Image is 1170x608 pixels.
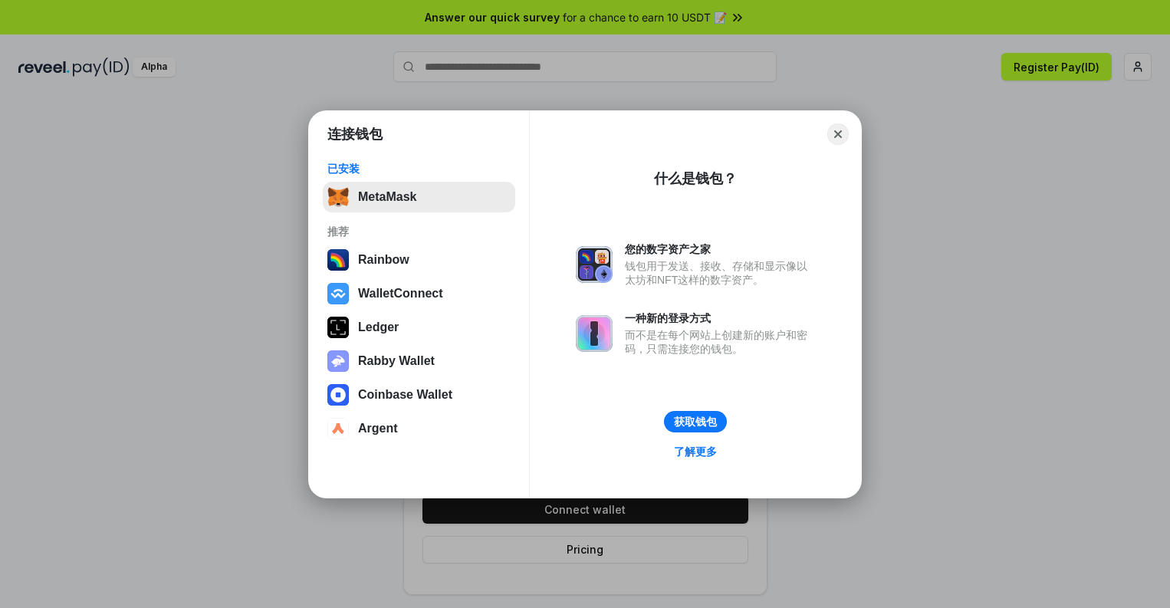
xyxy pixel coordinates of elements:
div: Ledger [358,320,399,334]
div: 钱包用于发送、接收、存储和显示像以太坊和NFT这样的数字资产。 [625,259,815,287]
img: svg+xml,%3Csvg%20fill%3D%22none%22%20height%3D%2233%22%20viewBox%3D%220%200%2035%2033%22%20width%... [327,186,349,208]
img: svg+xml,%3Csvg%20xmlns%3D%22http%3A%2F%2Fwww.w3.org%2F2000%2Fsvg%22%20fill%3D%22none%22%20viewBox... [576,315,613,352]
img: svg+xml,%3Csvg%20width%3D%2228%22%20height%3D%2228%22%20viewBox%3D%220%200%2028%2028%22%20fill%3D... [327,384,349,406]
div: 了解更多 [674,445,717,458]
div: 您的数字资产之家 [625,242,815,256]
button: Argent [323,413,515,444]
h1: 连接钱包 [327,125,383,143]
div: 而不是在每个网站上创建新的账户和密码，只需连接您的钱包。 [625,328,815,356]
div: 什么是钱包？ [654,169,737,188]
button: Ledger [323,312,515,343]
div: Rabby Wallet [358,354,435,368]
div: 推荐 [327,225,511,238]
a: 了解更多 [665,442,726,462]
img: svg+xml,%3Csvg%20xmlns%3D%22http%3A%2F%2Fwww.w3.org%2F2000%2Fsvg%22%20fill%3D%22none%22%20viewBox... [327,350,349,372]
img: svg+xml,%3Csvg%20width%3D%2228%22%20height%3D%2228%22%20viewBox%3D%220%200%2028%2028%22%20fill%3D... [327,418,349,439]
div: MetaMask [358,190,416,204]
div: 获取钱包 [674,415,717,429]
div: Rainbow [358,253,409,267]
div: 一种新的登录方式 [625,311,815,325]
button: WalletConnect [323,278,515,309]
div: 已安装 [327,162,511,176]
div: Argent [358,422,398,435]
img: svg+xml,%3Csvg%20width%3D%22120%22%20height%3D%22120%22%20viewBox%3D%220%200%20120%20120%22%20fil... [327,249,349,271]
img: svg+xml,%3Csvg%20xmlns%3D%22http%3A%2F%2Fwww.w3.org%2F2000%2Fsvg%22%20fill%3D%22none%22%20viewBox... [576,246,613,283]
div: Coinbase Wallet [358,388,452,402]
button: MetaMask [323,182,515,212]
img: svg+xml,%3Csvg%20width%3D%2228%22%20height%3D%2228%22%20viewBox%3D%220%200%2028%2028%22%20fill%3D... [327,283,349,304]
div: WalletConnect [358,287,443,301]
button: Rainbow [323,245,515,275]
button: Coinbase Wallet [323,380,515,410]
button: Close [827,123,849,145]
img: svg+xml,%3Csvg%20xmlns%3D%22http%3A%2F%2Fwww.w3.org%2F2000%2Fsvg%22%20width%3D%2228%22%20height%3... [327,317,349,338]
button: Rabby Wallet [323,346,515,376]
button: 获取钱包 [664,411,727,432]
